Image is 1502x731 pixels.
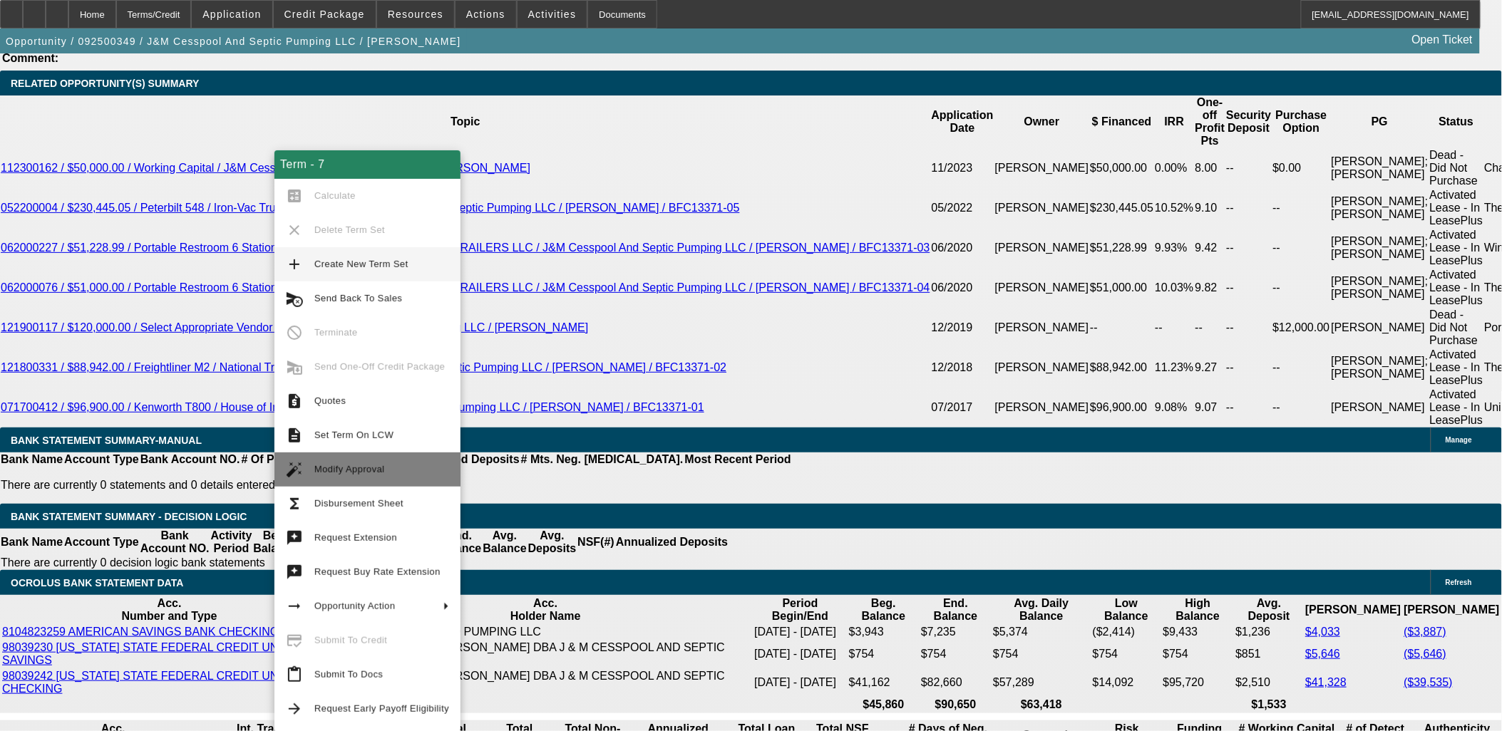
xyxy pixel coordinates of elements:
td: 9.82 [1195,268,1226,308]
span: Send Back To Sales [314,293,402,304]
td: -- [1225,148,1272,188]
th: Low Balance [1092,596,1161,623]
td: $754 [1092,641,1161,668]
td: -- [1195,308,1226,348]
td: -- [1272,268,1331,308]
a: 112300162 / $50,000.00 / Working Capital / J&M Cesspool And Septic Pumping LLC / [PERSON_NAME] [1,162,530,174]
th: Period Begin/End [753,596,847,623]
td: $754 [920,641,991,668]
th: End. Balance [920,596,991,623]
th: $90,650 [920,698,991,712]
span: OCROLUS BANK STATEMENT DATA [11,577,183,589]
td: $51,228.99 [1089,228,1154,268]
td: -- [1089,308,1154,348]
span: Opportunity Action [314,601,396,611]
td: [PERSON_NAME]; [PERSON_NAME] [1331,268,1429,308]
td: ($2,414) [1092,625,1161,639]
button: Resources [377,1,454,28]
mat-icon: functions [286,495,303,512]
span: Credit Package [284,9,365,20]
td: $851 [1235,641,1304,668]
mat-icon: description [286,427,303,444]
span: Application [202,9,261,20]
a: 062000227 / $51,228.99 / Portable Restroom 6 Station Trailer / PORTABLE RESTROOM TRAILERS LLC / J... [1,242,930,254]
span: Opportunity / 092500349 / J&M Cesspool And Septic Pumping LLC / [PERSON_NAME] [6,36,461,47]
a: ($39,535) [1404,676,1454,688]
td: $7,235 [920,625,991,639]
td: -- [1272,228,1331,268]
a: 98039242 [US_STATE] STATE FEDERAL CREDIT UNION CHECKING [2,670,299,695]
th: PG [1331,95,1429,148]
td: [PERSON_NAME] [994,308,1090,348]
th: Security Deposit [1225,95,1272,148]
td: 9.07 [1195,388,1226,427]
td: $95,720 [1163,669,1234,696]
th: $1,533 [1235,698,1304,712]
a: $4,033 [1305,626,1340,638]
span: Set Term On LCW [314,430,393,440]
span: Modify Approval [314,464,385,475]
td: 9.42 [1195,228,1226,268]
td: $754 [848,641,919,668]
td: 9.27 [1195,348,1226,388]
th: IRR [1154,95,1194,148]
td: [PERSON_NAME] [994,388,1090,427]
td: 12/2019 [931,308,994,348]
mat-icon: add [286,256,303,273]
span: Create New Term Set [314,259,408,269]
td: -- [1225,228,1272,268]
td: [PERSON_NAME] [994,348,1090,388]
td: 06/2020 [931,268,994,308]
a: 98039230 [US_STATE] STATE FEDERAL CREDIT UNION SAVINGS [2,641,299,666]
td: 11/2023 [931,148,994,188]
a: $41,328 [1305,676,1347,688]
td: [DATE] - [DATE] [753,625,847,639]
td: -- [1225,308,1272,348]
td: [PERSON_NAME] [994,268,1090,308]
span: RELATED OPPORTUNITY(S) SUMMARY [11,78,199,89]
th: Beg. Balance [252,529,297,556]
td: $754 [1163,641,1234,668]
a: 052200004 / $230,445.05 / Peterbilt 548 / Iron-Vac Truck Sales LLC / J&M Cesspool And Septic Pump... [1,202,740,214]
td: 8.00 [1195,148,1226,188]
mat-icon: request_quote [286,393,303,410]
td: $14,092 [1092,669,1161,696]
td: 9.10 [1195,188,1226,228]
mat-icon: arrow_forward [286,700,303,717]
th: One-off Profit Pts [1195,95,1226,148]
td: [PERSON_NAME]; [PERSON_NAME] [1331,348,1429,388]
th: Acc. Number and Type [1,596,337,623]
th: NSF(#) [577,529,615,556]
td: -- [1272,348,1331,388]
th: # Of Periods [241,452,309,467]
th: Acc. Holder Name [339,596,752,623]
td: [PERSON_NAME]; [PERSON_NAME] [1331,228,1429,268]
span: Actions [466,9,505,20]
td: -- [1154,308,1194,348]
th: Beg. Balance [848,596,919,623]
th: Avg. Deposits [528,529,577,556]
td: $5,374 [992,625,1091,639]
td: $51,000.00 [1089,268,1154,308]
td: 12/2018 [931,348,994,388]
td: $754 [992,641,1091,668]
td: $3,943 [848,625,919,639]
td: $230,445.05 [1089,188,1154,228]
th: Avg. Daily Balance [992,596,1091,623]
td: [PERSON_NAME] [994,228,1090,268]
th: [PERSON_NAME] [1305,596,1401,623]
a: $5,646 [1305,648,1340,660]
span: Request Extension [314,532,397,543]
th: [PERSON_NAME] [1404,596,1501,623]
span: Activities [528,9,577,20]
td: $1,236 [1235,625,1304,639]
th: Annualized Deposits [406,452,520,467]
td: 9.93% [1154,228,1194,268]
td: Dead - Did Not Purchase [1429,308,1484,348]
th: Avg. Deposit [1235,596,1304,623]
a: 121800331 / $88,942.00 / Freightliner M2 / National Truck Center / J&M Cesspool And Septic Pumpin... [1,361,726,373]
td: 07/2017 [931,388,994,427]
th: Account Type [63,529,140,556]
td: [PERSON_NAME] [PERSON_NAME] DBA J & M CESSPOOL AND SEPTIC PUMPING [339,669,752,696]
button: Activities [518,1,587,28]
